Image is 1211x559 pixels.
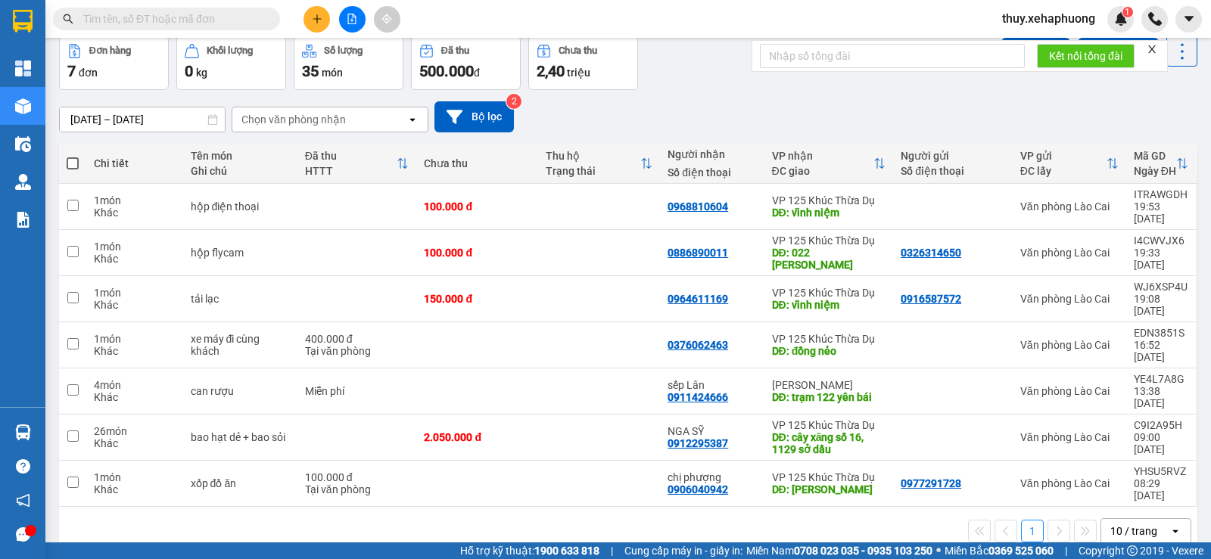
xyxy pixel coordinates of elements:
[191,247,290,259] div: hộp flycam
[772,333,886,345] div: VP 125 Khúc Thừa Dụ
[474,67,480,79] span: đ
[1134,477,1188,502] div: 08:29 [DATE]
[94,483,176,495] div: Khác
[1020,339,1119,351] div: Văn phòng Lào Cai
[424,157,531,169] div: Chưa thu
[1013,144,1126,184] th: Toggle SortBy
[347,14,357,24] span: file-add
[988,545,1054,557] strong: 0369 525 060
[15,174,31,190] img: warehouse-icon
[668,425,756,437] div: NGA SỸ
[546,165,640,177] div: Trạng thái
[624,542,742,559] span: Cung cấp máy in - giấy in:
[546,150,640,162] div: Thu hộ
[302,62,319,80] span: 35
[1020,150,1107,162] div: VP gửi
[67,62,76,80] span: 7
[1020,165,1107,177] div: ĐC lấy
[305,333,409,345] div: 400.000 đ
[1126,144,1196,184] th: Toggle SortBy
[191,385,290,397] div: can rượu
[945,542,1054,559] span: Miền Bắc
[19,110,155,160] b: GỬI : Văn phòng Lào Cai
[668,471,756,483] div: chị phượng
[94,379,176,391] div: 4 món
[324,45,363,56] div: Số lượng
[94,471,176,483] div: 1 món
[15,136,31,152] img: warehouse-icon
[94,345,176,357] div: Khác
[1127,545,1138,556] span: copyright
[89,45,131,56] div: Đơn hàng
[1134,247,1188,271] div: 19:33 [DATE]
[772,299,886,311] div: DĐ: vĩnh niệm
[424,200,531,213] div: 100.000 đ
[668,166,756,179] div: Số điện thoại
[1134,373,1188,385] div: YE4L7A8G
[424,293,531,305] div: 150.000 đ
[191,150,290,162] div: Tên món
[16,459,30,474] span: question-circle
[506,94,521,109] sup: 2
[668,293,728,305] div: 0964611169
[176,36,286,90] button: Khối lượng0kg
[772,207,886,219] div: DĐ: vĩnh niệm
[312,14,322,24] span: plus
[901,165,1005,177] div: Số điện thoại
[559,45,597,56] div: Chưa thu
[84,37,344,56] li: Số [GEOGRAPHIC_DATA], [GEOGRAPHIC_DATA]
[114,17,312,36] b: [PERSON_NAME] Sunrise
[60,107,225,132] input: Select a date range.
[16,493,30,508] span: notification
[15,61,31,76] img: dashboard-icon
[59,36,169,90] button: Đơn hàng7đơn
[668,200,728,213] div: 0968810604
[339,6,366,33] button: file-add
[191,200,290,213] div: hộp điện thoại
[322,67,343,79] span: món
[1110,523,1157,539] div: 10 / trang
[15,98,31,114] img: warehouse-icon
[772,287,886,299] div: VP 125 Khúc Thừa Dụ
[1134,419,1188,431] div: C9I2A95H
[760,44,1025,68] input: Nhập số tổng đài
[772,483,886,495] div: DĐ: Bxe Vĩnh Niệm
[611,542,613,559] span: |
[901,477,961,489] div: 0977291728
[305,483,409,495] div: Tại văn phòng
[668,379,756,391] div: sếp Lân
[94,157,176,169] div: Chi tiết
[537,62,565,80] span: 2,40
[419,62,474,80] span: 500.000
[304,6,330,33] button: plus
[305,471,409,483] div: 100.000 đ
[1049,48,1122,64] span: Kết nối tổng đài
[668,148,756,160] div: Người nhận
[1134,431,1188,455] div: 09:00 [DATE]
[1020,477,1119,489] div: Văn phòng Lào Cai
[411,36,521,90] button: Đã thu500.000đ
[936,548,941,554] span: ⚪️
[94,194,176,207] div: 1 món
[1134,165,1176,177] div: Ngày ĐH
[772,345,886,357] div: DĐ: đồng nẻo
[19,19,95,95] img: logo.jpg
[1020,385,1119,397] div: Văn phòng Lào Cai
[772,391,886,403] div: DĐ: trạm 122 yên bái
[94,391,176,403] div: Khác
[191,293,290,305] div: tải lạc
[772,234,886,247] div: VP 125 Khúc Thừa Dụ
[84,56,344,75] li: Hotline: 19003239 - 0926.621.621
[1134,293,1188,317] div: 19:08 [DATE]
[1134,234,1188,247] div: I4CWVJX6
[1065,542,1067,559] span: |
[79,67,98,79] span: đơn
[94,425,176,437] div: 26 món
[207,45,253,56] div: Khối lượng
[63,14,73,24] span: search
[772,471,886,483] div: VP 125 Khúc Thừa Dụ
[1134,385,1188,409] div: 13:38 [DATE]
[94,437,176,449] div: Khác
[1037,44,1135,68] button: Kết nối tổng đài
[668,391,728,403] div: 0911424666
